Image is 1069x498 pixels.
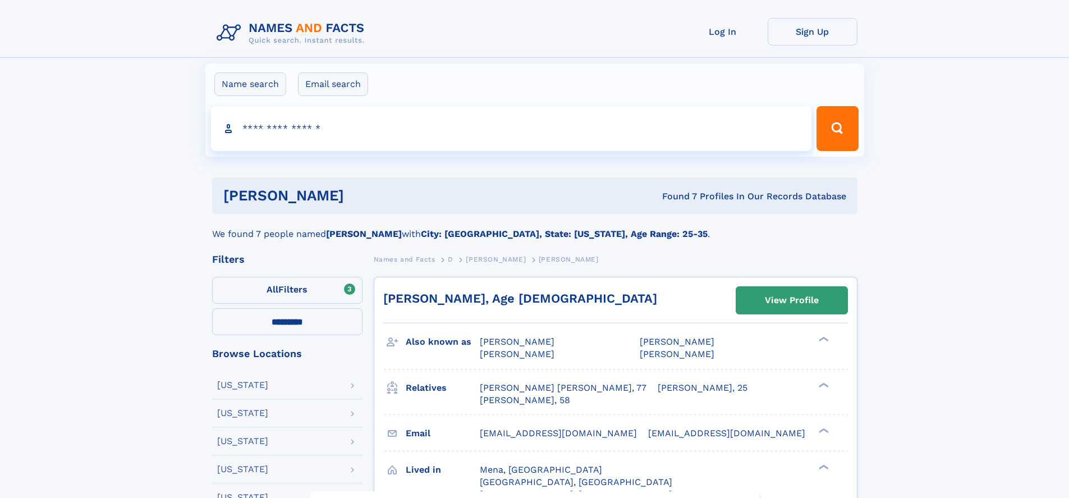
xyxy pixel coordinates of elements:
[480,394,570,406] a: [PERSON_NAME], 58
[406,332,480,351] h3: Also known as
[217,409,268,418] div: [US_STATE]
[212,18,374,48] img: Logo Names and Facts
[406,378,480,398] h3: Relatives
[480,464,602,475] span: Mena, [GEOGRAPHIC_DATA]
[217,437,268,446] div: [US_STATE]
[480,477,672,487] span: [GEOGRAPHIC_DATA], [GEOGRAPHIC_DATA]
[480,382,646,394] a: [PERSON_NAME] [PERSON_NAME], 77
[326,229,402,239] b: [PERSON_NAME]
[658,382,747,394] a: [PERSON_NAME], 25
[503,190,846,203] div: Found 7 Profiles In Our Records Database
[211,106,812,151] input: search input
[212,349,363,359] div: Browse Locations
[480,349,554,359] span: [PERSON_NAME]
[214,72,286,96] label: Name search
[640,336,714,347] span: [PERSON_NAME]
[212,254,363,264] div: Filters
[736,287,847,314] a: View Profile
[816,427,829,434] div: ❯
[765,287,819,313] div: View Profile
[816,463,829,470] div: ❯
[298,72,368,96] label: Email search
[217,465,268,474] div: [US_STATE]
[421,229,708,239] b: City: [GEOGRAPHIC_DATA], State: [US_STATE], Age Range: 25-35
[480,428,637,438] span: [EMAIL_ADDRESS][DOMAIN_NAME]
[267,284,278,295] span: All
[383,291,657,305] a: [PERSON_NAME], Age [DEMOGRAPHIC_DATA]
[448,252,453,266] a: D
[448,255,453,263] span: D
[816,381,829,389] div: ❯
[539,255,599,263] span: [PERSON_NAME]
[212,214,857,241] div: We found 7 people named with .
[816,336,829,343] div: ❯
[217,381,268,390] div: [US_STATE]
[406,460,480,479] h3: Lived in
[648,428,805,438] span: [EMAIL_ADDRESS][DOMAIN_NAME]
[374,252,435,266] a: Names and Facts
[466,252,526,266] a: [PERSON_NAME]
[466,255,526,263] span: [PERSON_NAME]
[212,277,363,304] label: Filters
[768,18,857,45] a: Sign Up
[406,424,480,443] h3: Email
[816,106,858,151] button: Search Button
[223,189,503,203] h1: [PERSON_NAME]
[678,18,768,45] a: Log In
[480,336,554,347] span: [PERSON_NAME]
[640,349,714,359] span: [PERSON_NAME]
